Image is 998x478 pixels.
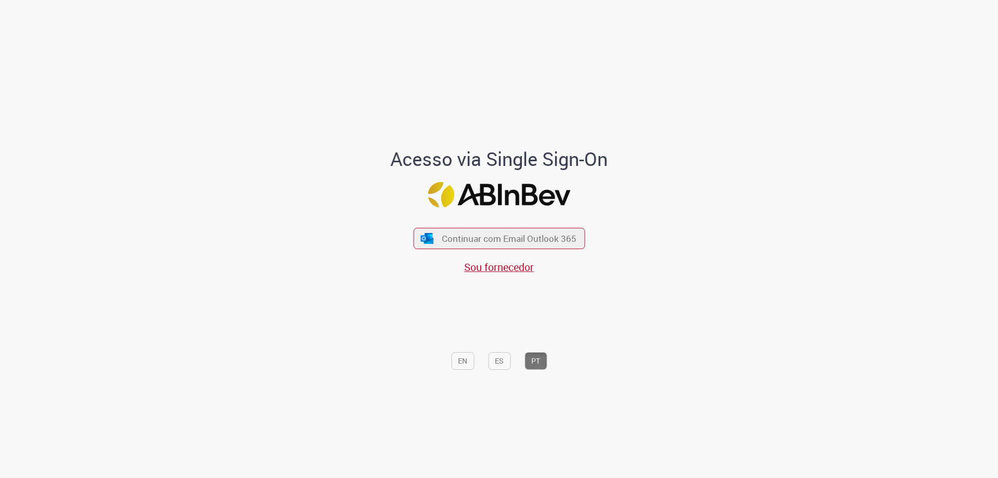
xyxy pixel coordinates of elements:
a: Sou fornecedor [464,260,534,274]
img: Logo ABInBev [428,182,570,208]
button: ES [488,352,510,370]
button: ícone Azure/Microsoft 360 Continuar com Email Outlook 365 [413,228,585,249]
h1: Acesso via Single Sign-On [355,149,644,170]
button: EN [451,352,474,370]
button: PT [524,352,547,370]
span: Continuar com Email Outlook 365 [442,232,576,244]
img: ícone Azure/Microsoft 360 [420,233,435,244]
